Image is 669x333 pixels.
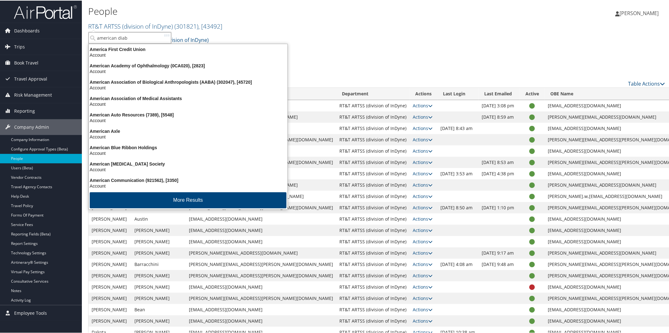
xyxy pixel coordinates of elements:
td: [PERSON_NAME][EMAIL_ADDRESS][PERSON_NAME][DOMAIN_NAME] [186,292,336,303]
div: American Auto Resources (7389), [5548] [85,111,291,117]
a: Actions [413,215,433,221]
td: [PERSON_NAME] [88,303,131,315]
td: [PERSON_NAME] [131,269,186,281]
td: [PERSON_NAME][EMAIL_ADDRESS][PERSON_NAME][DOMAIN_NAME] [186,269,336,281]
button: More Results [90,192,286,208]
td: RT&T ARTSS (division of InDyne) [336,145,410,156]
div: Account [85,84,291,90]
td: Austin [131,213,186,224]
td: [PERSON_NAME][EMAIL_ADDRESS][DOMAIN_NAME] [186,247,336,258]
td: Bean [131,303,186,315]
a: Actions [413,136,433,142]
td: [PERSON_NAME] [88,235,131,247]
a: Table Actions [628,80,665,87]
a: Actions [413,181,433,187]
td: RT&T ARTSS (division of InDyne) [336,258,410,269]
td: [DATE] 4:08 am [437,258,479,269]
td: RT&T ARTSS (division of InDyne) [336,235,410,247]
td: [DATE] 8:59 am [479,111,520,122]
td: [PERSON_NAME] [131,224,186,235]
td: [PERSON_NAME] [88,224,131,235]
span: Dashboards [14,22,40,38]
td: [PERSON_NAME] [131,281,186,292]
span: , [ 43492 ] [198,21,222,30]
td: [PERSON_NAME] [88,281,131,292]
td: [PERSON_NAME] [88,292,131,303]
td: [PERSON_NAME] [88,269,131,281]
td: Barracchini [131,258,186,269]
span: Employee Tools [14,305,47,320]
td: RT&T ARTSS (division of InDyne) [336,111,410,122]
th: Department: activate to sort column ascending [336,87,410,99]
a: RT&T ARTSS (division of InDyne) [88,21,222,30]
td: [EMAIL_ADDRESS][DOMAIN_NAME] [186,281,336,292]
span: Company Admin [14,119,49,134]
td: RT&T ARTSS (division of InDyne) [336,133,410,145]
div: Account [85,52,291,57]
td: RT&T ARTSS (division of InDyne) [336,315,410,326]
span: Trips [14,38,25,54]
div: American Association of Medical Assistants [85,95,291,101]
td: RT&T ARTSS (division of InDyne) [336,292,410,303]
a: Actions [413,272,433,278]
td: RT&T ARTSS (division of InDyne) [336,303,410,315]
a: Actions [413,283,433,289]
a: Actions [413,102,433,108]
a: Actions [413,193,433,199]
a: Actions [413,113,433,119]
span: [PERSON_NAME] [620,9,659,16]
a: Actions [413,249,433,255]
input: Search Accounts [88,31,171,43]
div: Account [85,117,291,123]
td: RT&T ARTSS (division of InDyne) [336,190,410,201]
td: RT&T ARTSS (division of InDyne) [336,269,410,281]
div: Account [85,166,291,172]
td: [PERSON_NAME] [131,247,186,258]
div: American Axle [85,128,291,133]
td: [PERSON_NAME] [131,292,186,303]
a: Actions [413,170,433,176]
img: ajax-loader.gif [164,33,169,37]
td: [PERSON_NAME] [88,247,131,258]
td: RT&T ARTSS (division of InDyne) [336,281,410,292]
div: Account [85,183,291,188]
a: Actions [413,295,433,301]
td: [EMAIL_ADDRESS][DOMAIN_NAME] [186,315,336,326]
td: [DATE] 9:17 am [479,247,520,258]
span: Book Travel [14,54,38,70]
div: American [MEDICAL_DATA] Society [85,161,291,166]
h1: People [88,4,473,17]
div: American Association of Biological Anthropologists (AABA) (302047), [45720] [85,79,291,84]
td: RT&T ARTSS (division of InDyne) [336,167,410,179]
th: Actions [410,87,437,99]
a: Actions [413,238,433,244]
a: Actions [413,261,433,267]
span: ( 301821 ) [174,21,198,30]
div: America First Credit Union [85,46,291,52]
th: Last Login: activate to sort column ascending [437,87,479,99]
span: Travel Approval [14,71,47,86]
div: Account [85,68,291,74]
td: [PERSON_NAME] [88,315,131,326]
img: airportal-logo.png [14,4,77,19]
td: [DATE] 8:53 am [479,156,520,167]
td: [DATE] 8:50 am [437,201,479,213]
td: [DATE] 1:10 pm [479,201,520,213]
a: Actions [413,147,433,153]
td: RT&T ARTSS (division of InDyne) [336,201,410,213]
td: RT&T ARTSS (division of InDyne) [336,122,410,133]
td: RT&T ARTSS (division of InDyne) [336,224,410,235]
td: [DATE] 8:43 am [437,122,479,133]
td: [PERSON_NAME] [131,235,186,247]
td: [EMAIL_ADDRESS][DOMAIN_NAME] [186,235,336,247]
a: Actions [413,317,433,323]
td: [PERSON_NAME] [88,213,131,224]
th: Last Emailed: activate to sort column ascending [479,87,520,99]
td: [PERSON_NAME] [88,258,131,269]
span: Risk Management [14,87,52,102]
td: [DATE] 9:48 am [479,258,520,269]
td: [EMAIL_ADDRESS][DOMAIN_NAME] [186,303,336,315]
a: Actions [413,204,433,210]
td: RT&T ARTSS (division of InDyne) [336,156,410,167]
td: [DATE] 3:53 am [437,167,479,179]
